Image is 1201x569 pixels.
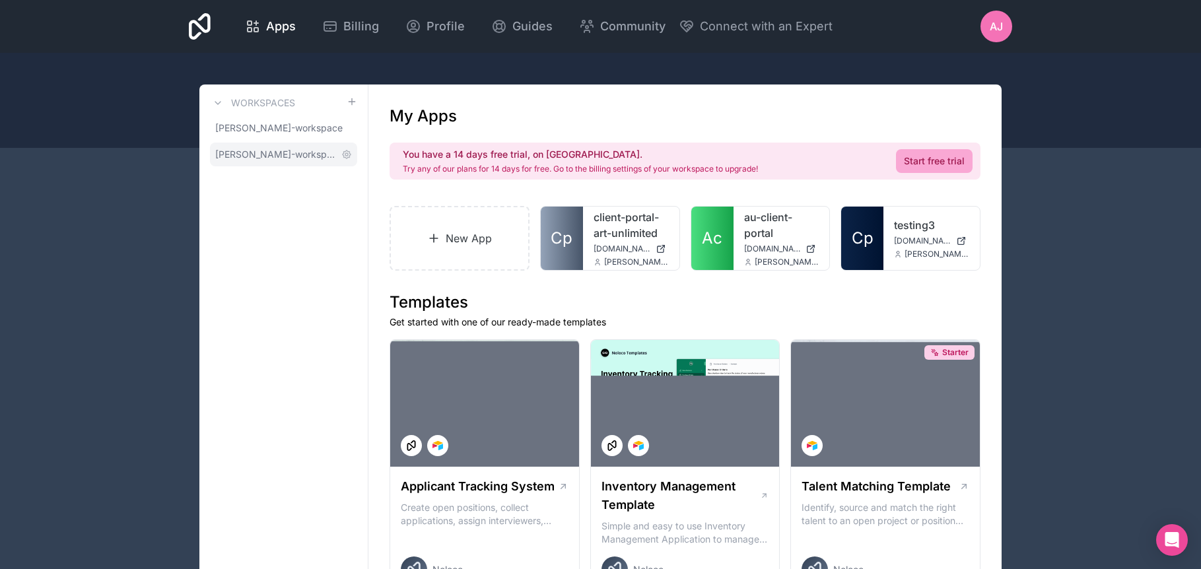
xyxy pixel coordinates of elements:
a: [PERSON_NAME]-workspace [210,116,357,140]
h1: Inventory Management Template [601,477,760,514]
a: Cp [541,207,583,270]
p: Identify, source and match the right talent to an open project or position with our Talent Matchi... [802,501,969,527]
p: Try any of our plans for 14 days for free. Go to the billing settings of your workspace to upgrade! [403,164,758,174]
span: Connect with an Expert [700,17,833,36]
h2: You have a 14 days free trial, on [GEOGRAPHIC_DATA]. [403,148,758,161]
span: Profile [427,17,465,36]
a: [DOMAIN_NAME] [894,236,969,246]
h1: Applicant Tracking System [401,477,555,496]
span: Apps [266,17,296,36]
img: Airtable Logo [432,440,443,451]
span: [DOMAIN_NAME] [594,244,650,254]
span: Community [600,17,666,36]
a: Guides [481,12,563,41]
span: [DOMAIN_NAME] [744,244,801,254]
a: Start free trial [896,149,973,173]
span: Guides [512,17,553,36]
img: Airtable Logo [633,440,644,451]
a: New App [390,206,530,271]
div: Open Intercom Messenger [1156,524,1188,556]
a: Community [568,12,676,41]
a: Profile [395,12,475,41]
h1: Templates [390,292,980,313]
span: AJ [990,18,1003,34]
a: [DOMAIN_NAME] [744,244,819,254]
span: [PERSON_NAME][EMAIL_ADDRESS][PERSON_NAME][DOMAIN_NAME] [755,257,819,267]
span: Starter [942,347,969,358]
a: Billing [312,12,390,41]
h1: Talent Matching Template [802,477,951,496]
span: [PERSON_NAME]-workspace [215,121,343,135]
h3: Workspaces [231,96,295,110]
span: [DOMAIN_NAME] [894,236,951,246]
span: [PERSON_NAME]-workspace [215,148,336,161]
a: Workspaces [210,95,295,111]
p: Get started with one of our ready-made templates [390,316,980,329]
img: Airtable Logo [807,440,817,451]
span: [PERSON_NAME][EMAIL_ADDRESS][PERSON_NAME][DOMAIN_NAME] [905,249,969,259]
span: [PERSON_NAME][EMAIL_ADDRESS][PERSON_NAME][DOMAIN_NAME] [604,257,669,267]
a: Cp [841,207,883,270]
a: [DOMAIN_NAME] [594,244,669,254]
p: Simple and easy to use Inventory Management Application to manage your stock, orders and Manufact... [601,519,769,546]
a: Apps [234,12,306,41]
span: Billing [343,17,379,36]
span: Cp [852,228,874,249]
a: client-portal-art-unlimited [594,209,669,241]
p: Create open positions, collect applications, assign interviewers, centralise candidate feedback a... [401,501,568,527]
button: Connect with an Expert [679,17,833,36]
a: testing3 [894,217,969,233]
span: Cp [551,228,572,249]
a: au-client-portal [744,209,819,241]
h1: My Apps [390,106,457,127]
a: [PERSON_NAME]-workspace [210,143,357,166]
a: Ac [691,207,734,270]
span: Ac [702,228,722,249]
